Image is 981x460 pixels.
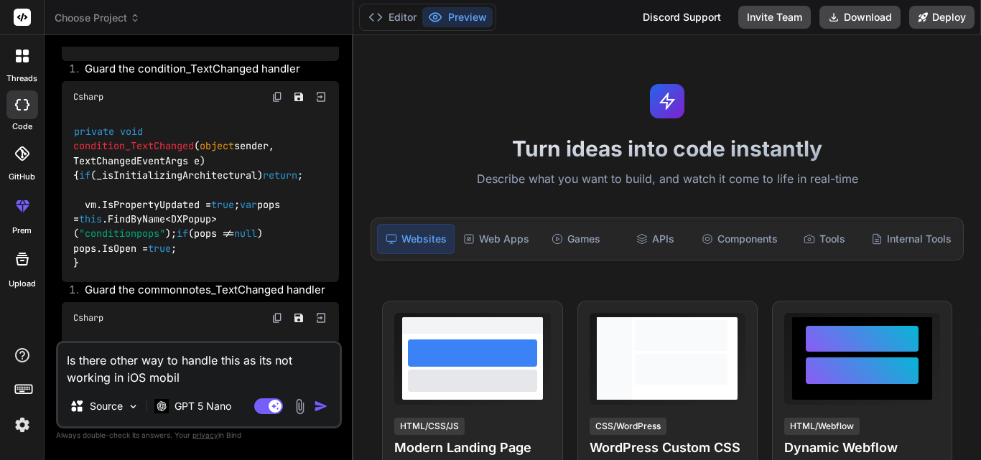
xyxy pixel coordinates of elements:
span: Choose Project [55,11,140,25]
li: Guard the commonnotes_TextChanged handler [73,282,339,302]
textarea: Is there other way to handle this as its not working in iOS mobil [58,343,340,386]
p: Always double-check its answers. Your in Bind [56,428,342,442]
h4: Modern Landing Page [394,438,550,458]
label: prem [12,225,32,237]
h1: Turn ideas into code instantly [362,136,972,161]
img: icon [314,399,328,413]
label: threads [6,72,37,85]
span: Csharp [73,312,103,324]
div: Components [696,224,784,254]
div: HTML/Webflow [784,418,860,435]
span: condition_TextChanged [73,139,194,152]
button: Download [819,6,901,29]
li: Guard the condition_TextChanged handler [73,61,339,81]
button: Invite Team [738,6,811,29]
div: HTML/CSS/JS [394,418,465,435]
p: Describe what you want to build, and watch it come to life in real-time [362,170,972,189]
span: return [263,169,297,182]
img: Open in Browser [315,90,327,103]
div: Discord Support [634,6,730,29]
p: GPT 5 Nano [175,399,231,413]
img: attachment [292,398,308,415]
button: Save file [289,87,309,107]
img: GPT 5 Nano [154,399,169,413]
div: CSS/WordPress [590,418,666,435]
div: Games [538,224,614,254]
span: object [200,139,234,152]
img: copy [271,312,283,324]
button: Editor [363,7,422,27]
span: null [234,227,257,240]
div: Internal Tools [865,224,957,254]
label: Upload [9,278,36,290]
span: if [177,227,188,240]
button: Preview [422,7,493,27]
img: Pick Models [127,400,139,413]
code: { (_isInitializingArchitectural) ; vm.IsPropertyUpdated = ; pops = .FindByName<DXPopup>( ); (pops... [73,124,303,271]
span: true [211,198,234,211]
span: ( ) [73,125,280,167]
div: Websites [377,224,455,254]
img: Open in Browser [315,311,327,324]
button: Deploy [909,6,975,29]
img: copy [271,91,283,103]
span: private [74,125,114,138]
label: GitHub [9,171,35,183]
span: void [120,125,143,138]
button: Save file [289,308,309,328]
span: Csharp [73,91,103,103]
span: if [79,169,90,182]
span: sender, TextChangedEventArgs e [73,139,280,166]
span: var [240,198,257,211]
div: Web Apps [457,224,535,254]
h4: WordPress Custom CSS [590,438,745,458]
p: Source [90,399,123,413]
label: code [12,121,32,133]
div: Tools [786,224,863,254]
span: true [148,242,171,255]
span: privacy [192,431,218,439]
span: this [79,212,102,225]
span: "conditionpops" [79,227,165,240]
div: APIs [617,224,693,254]
img: settings [10,413,34,437]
